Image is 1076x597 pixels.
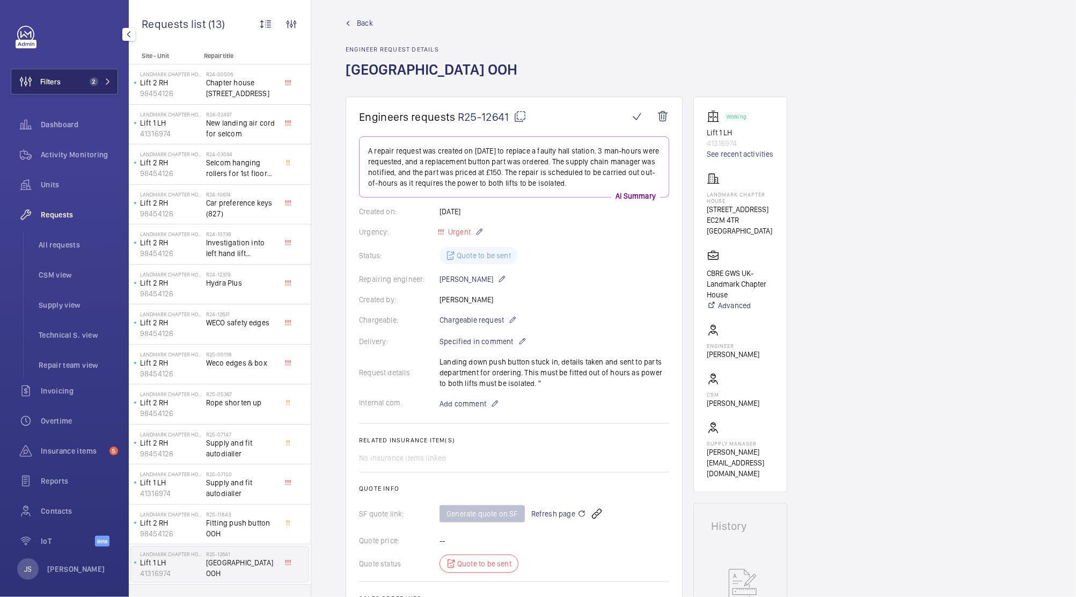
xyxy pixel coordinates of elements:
[39,270,118,280] span: CSM view
[140,317,202,328] p: Lift 2 RH
[140,351,202,358] p: Landmark Chapter House
[458,110,526,123] span: R25-12641
[206,397,277,408] span: Rope shorten up
[206,231,277,237] h2: R24-10739
[140,271,202,278] p: Landmark Chapter House
[39,360,118,370] span: Repair team view
[140,397,202,408] p: Lift 2 RH
[346,60,524,97] h1: [GEOGRAPHIC_DATA] OOH
[440,335,526,348] p: Specified in comment
[40,76,61,87] span: Filters
[206,278,277,288] span: Hydra Plus
[359,436,669,444] h2: Related insurance item(s)
[41,179,118,190] span: Units
[140,208,202,219] p: 98454126
[206,431,277,438] h2: R25-07147
[531,507,586,520] span: Refresh page
[206,358,277,368] span: Weco edges & box
[707,215,774,236] p: EC2M 4TR [GEOGRAPHIC_DATA]
[140,288,202,299] p: 98454126
[707,300,774,311] a: Advanced
[206,271,277,278] h2: R24-12379
[206,118,277,139] span: New landing air cord for selcom
[39,300,118,310] span: Supply view
[346,46,524,53] h2: Engineer request details
[140,408,202,419] p: 98454126
[140,77,202,88] p: Lift 2 RH
[140,438,202,448] p: Lift 2 RH
[206,311,277,317] h2: R24-12631
[440,398,486,409] span: Add comment
[707,110,724,123] img: elevator.svg
[727,115,746,119] p: Working
[206,477,277,499] span: Supply and fit autodialler
[440,273,506,286] p: [PERSON_NAME]
[142,17,208,31] span: Requests list
[41,416,118,426] span: Overtime
[359,485,669,492] h2: Quote info
[140,448,202,459] p: 98454126
[140,248,202,259] p: 98454126
[707,191,774,204] p: Landmark Chapter House
[140,157,202,168] p: Lift 2 RH
[140,71,202,77] p: Landmark Chapter House
[140,151,202,157] p: Landmark Chapter House
[204,52,275,60] p: Repair title
[707,127,774,138] p: Lift 1 LH
[41,476,118,486] span: Reports
[206,557,277,579] span: [GEOGRAPHIC_DATA] OOH
[359,110,456,123] span: Engineers requests
[90,77,98,86] span: 2
[41,385,118,396] span: Invoicing
[140,128,202,139] p: 41316974
[140,518,202,528] p: Lift 2 RH
[140,231,202,237] p: Landmark Chapter House
[47,564,105,574] p: [PERSON_NAME]
[140,551,202,557] p: Landmark Chapter House
[707,440,774,447] p: Supply manager
[140,568,202,579] p: 41316974
[711,521,770,532] h1: History
[206,551,277,557] h2: R25-12641
[206,511,277,518] h2: R25-11843
[206,237,277,259] span: Investigation into left hand lift reoccuring fault
[368,145,660,188] p: A repair request was created on [DATE] to replace a faulty hall station. 3 man-hours were request...
[140,471,202,477] p: Landmark Chapter House
[140,328,202,339] p: 98454126
[140,111,202,118] p: Landmark Chapter House
[206,157,277,179] span: Selcom hanging rollers for 1st floor landing
[140,557,202,568] p: Lift 1 LH
[41,536,95,547] span: IoT
[140,391,202,397] p: Landmark Chapter House
[24,564,32,574] p: JS
[109,447,118,455] span: 5
[707,343,759,349] p: Engineer
[206,438,277,459] span: Supply and fit autodialler
[206,71,277,77] h2: R24-00506
[446,228,471,236] span: Urgent
[140,358,202,368] p: Lift 2 RH
[206,151,277,157] h2: R24-03594
[707,149,774,159] a: See recent activities
[707,391,759,398] p: CSM
[440,315,504,325] span: Chargeable request
[206,351,277,358] h2: R25-00138
[140,237,202,248] p: Lift 2 RH
[41,506,118,516] span: Contacts
[140,488,202,499] p: 41316974
[39,330,118,340] span: Technical S. view
[707,204,774,215] p: [STREET_ADDRESS]
[41,149,118,160] span: Activity Monitoring
[41,209,118,220] span: Requests
[39,239,118,250] span: All requests
[140,477,202,488] p: Lift 1 LH
[140,368,202,379] p: 98454126
[707,349,759,360] p: [PERSON_NAME]
[140,168,202,179] p: 98454126
[140,528,202,539] p: 98454126
[140,511,202,518] p: Landmark Chapter House
[41,446,105,456] span: Insurance items
[41,119,118,130] span: Dashboard
[357,18,373,28] span: Back
[707,268,774,300] p: CBRE GWS UK- Landmark Chapter House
